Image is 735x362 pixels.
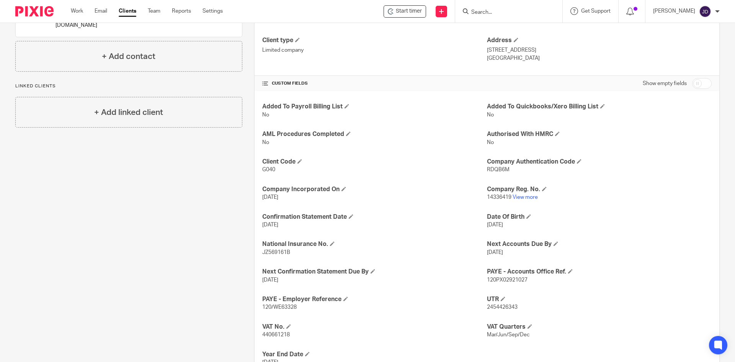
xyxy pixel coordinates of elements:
div: German Vehicle Solutions Limited [384,5,426,18]
img: svg%3E [699,5,711,18]
label: Show empty fields [643,80,687,87]
span: [DATE] [487,250,503,255]
h4: Date Of Birth [487,213,712,221]
h4: Company Authentication Code [487,158,712,166]
a: Work [71,7,83,15]
h4: Client type [262,36,487,44]
h4: National Insurance No. [262,240,487,248]
span: 14336419 [487,195,511,200]
span: No [262,140,269,145]
a: Clients [119,7,136,15]
h4: Authorised With HMRC [487,130,712,138]
h4: CUSTOM FIELDS [262,80,487,87]
span: 2454426343 [487,305,518,310]
span: 120/WE63328 [262,305,297,310]
span: [DATE] [262,277,278,283]
h4: Next Accounts Due By [487,240,712,248]
a: View more [513,195,538,200]
h4: VAT Quarters [487,323,712,331]
h4: PAYE - Employer Reference [262,295,487,303]
h4: Year End Date [262,351,487,359]
span: [DATE] [262,222,278,228]
h4: Address [487,36,712,44]
h4: Next Confirmation Statement Due By [262,268,487,276]
span: 440661218 [262,332,290,337]
h4: Added To Quickbooks/Xero Billing List [487,103,712,111]
h4: Client Code [262,158,487,166]
span: JZ569161B [262,250,290,255]
p: Linked clients [15,83,242,89]
a: Settings [203,7,223,15]
span: Mar/Jun/Sep/Dec [487,332,530,337]
span: No [487,112,494,118]
span: No [262,112,269,118]
span: [DATE] [262,195,278,200]
h4: Company Reg. No. [487,185,712,193]
h4: Confirmation Statement Date [262,213,487,221]
a: Email [95,7,107,15]
p: [STREET_ADDRESS] [487,46,712,54]
p: Limited company [262,46,487,54]
h4: + Add contact [102,51,155,62]
span: RDQB6M [487,167,510,172]
h4: PAYE - Accounts Office Ref. [487,268,712,276]
span: G040 [262,167,275,172]
span: [DATE] [487,222,503,228]
h4: + Add linked client [94,106,163,118]
input: Search [470,9,539,16]
span: Get Support [581,8,611,14]
h4: UTR [487,295,712,303]
a: Reports [172,7,191,15]
h4: Added To Payroll Billing List [262,103,487,111]
h4: VAT No. [262,323,487,331]
p: [PERSON_NAME] [653,7,695,15]
p: [GEOGRAPHIC_DATA] [487,54,712,62]
span: 120PX02921027 [487,277,528,283]
h4: AML Procedures Completed [262,130,487,138]
a: Team [148,7,160,15]
img: Pixie [15,6,54,16]
span: Start timer [396,7,422,15]
span: No [487,140,494,145]
h4: Company Incorporated On [262,185,487,193]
